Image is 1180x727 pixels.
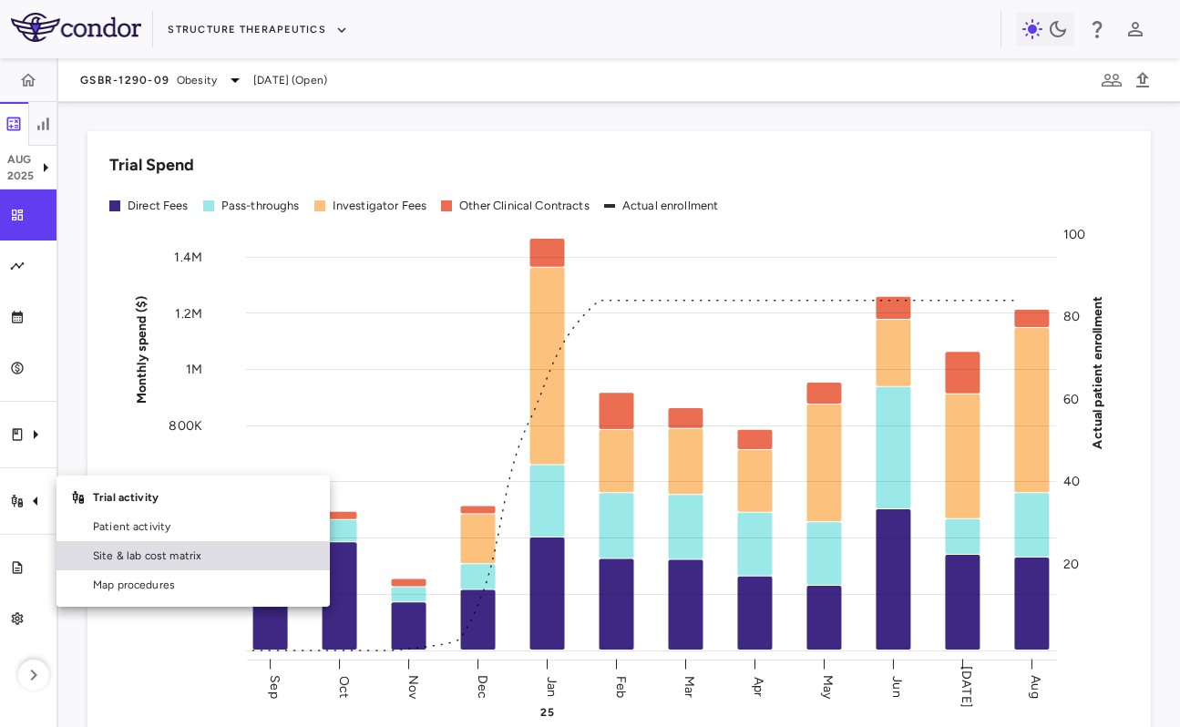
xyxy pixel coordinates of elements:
span: Patient activity [93,518,315,535]
span: Map procedures [93,577,315,593]
a: Patient activity [56,512,330,541]
div: Trial activity [56,483,330,512]
a: Map procedures [56,570,330,599]
a: Site & lab cost matrix [56,541,330,570]
span: Site & lab cost matrix [93,548,315,564]
p: Trial activity [93,489,315,506]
